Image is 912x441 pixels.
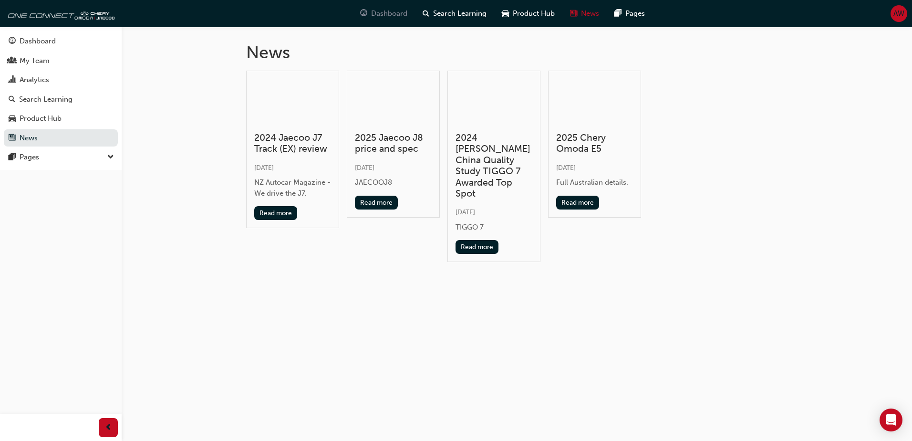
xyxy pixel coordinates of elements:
[502,8,509,20] span: car-icon
[19,94,73,105] div: Search Learning
[355,177,432,188] div: JAECOOJ8
[254,164,274,172] span: [DATE]
[9,37,16,46] span: guage-icon
[4,148,118,166] button: Pages
[105,422,112,434] span: prev-icon
[9,76,16,84] span: chart-icon
[556,177,633,188] div: Full Australian details.
[893,8,904,19] span: AW
[371,8,407,19] span: Dashboard
[355,164,374,172] span: [DATE]
[254,177,331,199] div: NZ Autocar Magazine - We drive the J7.
[556,132,633,155] h3: 2025 Chery Omoda E5
[548,71,641,218] a: 2025 Chery Omoda E5[DATE]Full Australian details.Read more
[556,196,600,210] button: Read more
[246,42,788,63] h1: News
[456,132,532,199] h3: 2024 [PERSON_NAME] China Quality Study TIGGO 7 Awarded Top Spot
[562,4,607,23] a: news-iconNews
[891,5,907,22] button: AW
[9,134,16,143] span: news-icon
[9,153,16,162] span: pages-icon
[20,36,56,47] div: Dashboard
[433,8,487,19] span: Search Learning
[20,55,50,66] div: My Team
[456,222,532,233] div: TIGGO 7
[20,113,62,124] div: Product Hub
[625,8,645,19] span: Pages
[880,409,902,431] div: Open Intercom Messenger
[447,71,540,262] a: 2024 [PERSON_NAME] China Quality Study TIGGO 7 Awarded Top Spot[DATE]TIGGO 7Read more
[360,8,367,20] span: guage-icon
[581,8,599,19] span: News
[4,110,118,127] a: Product Hub
[9,57,16,65] span: people-icon
[254,132,331,155] h3: 2024 Jaecoo J7 Track (EX) review
[355,196,398,210] button: Read more
[456,208,475,216] span: [DATE]
[456,240,499,254] button: Read more
[4,71,118,89] a: Analytics
[355,132,432,155] h3: 2025 Jaecoo J8 price and spec
[347,71,440,218] a: 2025 Jaecoo J8 price and spec[DATE]JAECOOJ8Read more
[570,8,577,20] span: news-icon
[4,129,118,147] a: News
[513,8,555,19] span: Product Hub
[107,151,114,164] span: down-icon
[4,31,118,148] button: DashboardMy TeamAnalyticsSearch LearningProduct HubNews
[9,95,15,104] span: search-icon
[614,8,622,20] span: pages-icon
[5,4,114,23] img: oneconnect
[556,164,576,172] span: [DATE]
[423,8,429,20] span: search-icon
[9,115,16,123] span: car-icon
[4,52,118,70] a: My Team
[20,152,39,163] div: Pages
[20,74,49,85] div: Analytics
[352,4,415,23] a: guage-iconDashboard
[246,71,339,229] a: 2024 Jaecoo J7 Track (EX) review[DATE]NZ Autocar Magazine - We drive the J7.Read more
[415,4,494,23] a: search-iconSearch Learning
[4,91,118,108] a: Search Learning
[4,32,118,50] a: Dashboard
[254,206,298,220] button: Read more
[494,4,562,23] a: car-iconProduct Hub
[607,4,653,23] a: pages-iconPages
